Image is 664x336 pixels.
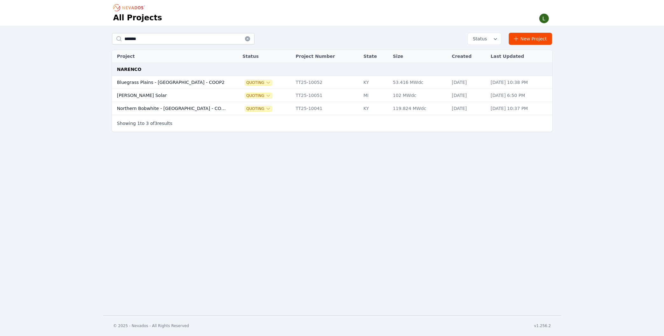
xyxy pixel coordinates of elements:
[113,13,162,23] h1: All Projects
[390,76,449,89] td: 53.416 MWdc
[146,121,149,126] span: 3
[245,80,272,85] button: Quoting
[112,76,552,89] tr: Bluegrass Plains - [GEOGRAPHIC_DATA] - COOP2QuotingTT25-10052KY53.416 MWdc[DATE][DATE] 10:38 PM
[112,102,230,115] td: Northern Bobwhite - [GEOGRAPHIC_DATA] - COOP3
[245,106,272,111] button: Quoting
[292,76,360,89] td: TT25-10052
[470,36,487,42] span: Status
[487,76,552,89] td: [DATE] 10:38 PM
[487,102,552,115] td: [DATE] 10:37 PM
[360,102,390,115] td: KY
[539,13,549,24] img: Lamar Washington
[117,120,172,127] p: Showing to of results
[390,102,449,115] td: 119.824 MWdc
[360,50,390,63] th: State
[449,50,487,63] th: Created
[292,102,360,115] td: TT25-10041
[292,50,360,63] th: Project Number
[245,93,272,98] button: Quoting
[360,89,390,102] td: MI
[113,3,147,13] nav: Breadcrumb
[113,323,189,328] div: © 2025 - Nevados - All Rights Reserved
[155,121,157,126] span: 3
[390,50,449,63] th: Size
[112,89,230,102] td: [PERSON_NAME] Solar
[449,76,487,89] td: [DATE]
[449,89,487,102] td: [DATE]
[112,89,552,102] tr: [PERSON_NAME] SolarQuotingTT25-10051MI102 MWdc[DATE][DATE] 6:50 PM
[534,323,551,328] div: v1.256.2
[487,50,552,63] th: Last Updated
[390,89,449,102] td: 102 MWdc
[112,102,552,115] tr: Northern Bobwhite - [GEOGRAPHIC_DATA] - COOP3QuotingTT25-10041KY119.824 MWdc[DATE][DATE] 10:37 PM
[449,102,487,115] td: [DATE]
[137,121,140,126] span: 1
[112,50,230,63] th: Project
[112,76,230,89] td: Bluegrass Plains - [GEOGRAPHIC_DATA] - COOP2
[487,89,552,102] td: [DATE] 6:50 PM
[239,50,292,63] th: Status
[360,76,390,89] td: KY
[292,89,360,102] td: TT25-10051
[509,33,552,45] a: New Project
[468,33,501,45] button: Status
[112,63,552,76] td: NARENCO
